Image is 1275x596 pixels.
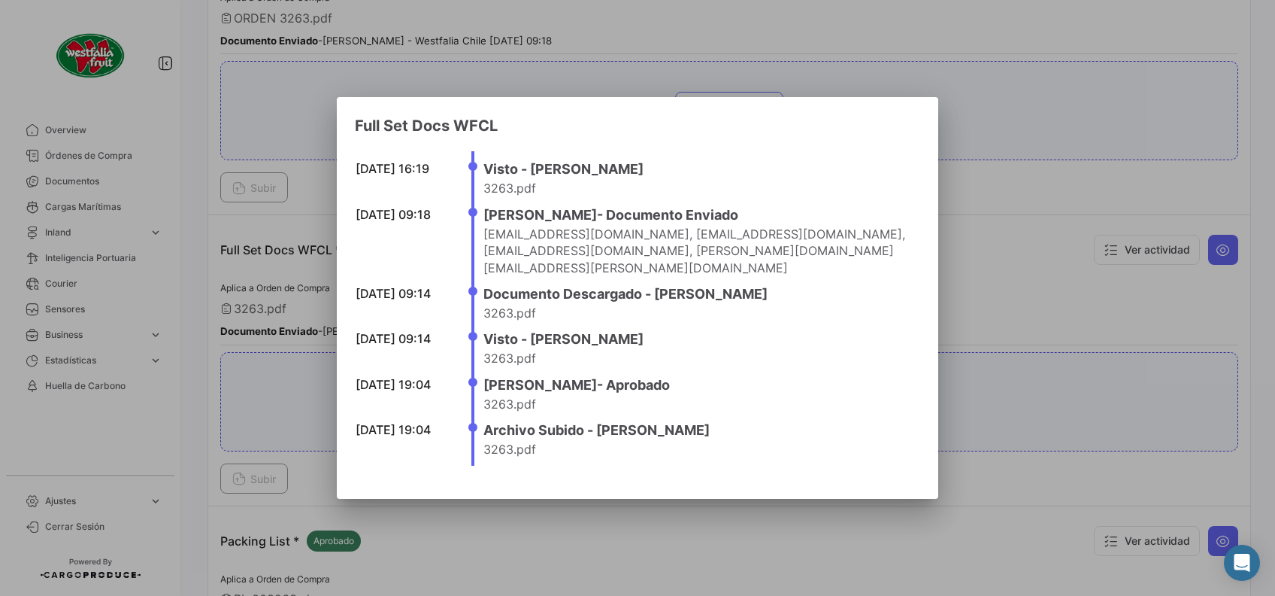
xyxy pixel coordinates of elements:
div: [DATE] 19:04 [356,421,446,438]
div: Abrir Intercom Messenger [1224,545,1260,581]
span: 3263.pdf [483,181,536,196]
h4: Archivo Subido - [PERSON_NAME] [483,420,911,441]
span: 3263.pdf [483,351,536,366]
span: 3263.pdf [483,442,536,457]
span: 3263.pdf [483,306,536,321]
div: [DATE] 19:04 [356,376,446,393]
span: 3263.pdf [483,397,536,412]
h4: Visto - [PERSON_NAME] [483,329,911,350]
div: [DATE] 16:19 [356,160,446,177]
div: [DATE] 09:14 [356,330,446,347]
h4: Documento Descargado - [PERSON_NAME] [483,284,911,305]
div: [DATE] 09:14 [356,285,446,302]
h3: Full Set Docs WFCL [355,115,920,136]
h4: [PERSON_NAME] - Documento Enviado [483,205,911,226]
h4: Visto - [PERSON_NAME] [483,159,911,180]
span: [EMAIL_ADDRESS][DOMAIN_NAME], [EMAIL_ADDRESS][DOMAIN_NAME], [EMAIL_ADDRESS][DOMAIN_NAME], [PERSON... [483,227,905,275]
h4: [PERSON_NAME] - Aprobado [483,375,911,396]
div: [DATE] 09:18 [356,206,446,223]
